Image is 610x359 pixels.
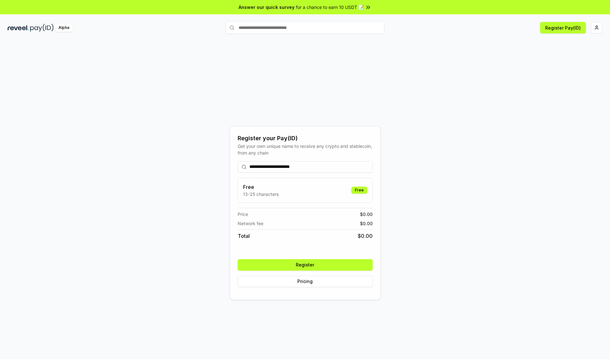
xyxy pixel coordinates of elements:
[540,22,586,33] button: Register Pay(ID)
[238,143,373,156] div: Get your own unique name to receive any crypto and stablecoin, from any chain
[238,220,263,227] span: Network fee
[238,232,250,240] span: Total
[296,4,364,10] span: for a chance to earn 10 USDT 📝
[358,232,373,240] span: $ 0.00
[238,211,248,217] span: Price
[360,220,373,227] span: $ 0.00
[351,187,367,194] div: Free
[238,276,373,287] button: Pricing
[8,24,29,32] img: reveel_dark
[243,183,279,191] h3: Free
[360,211,373,217] span: $ 0.00
[239,4,295,10] span: Answer our quick survey
[30,24,54,32] img: pay_id
[238,134,373,143] div: Register your Pay(ID)
[55,24,73,32] div: Alpha
[243,191,279,197] p: 13-25 characters
[238,259,373,271] button: Register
